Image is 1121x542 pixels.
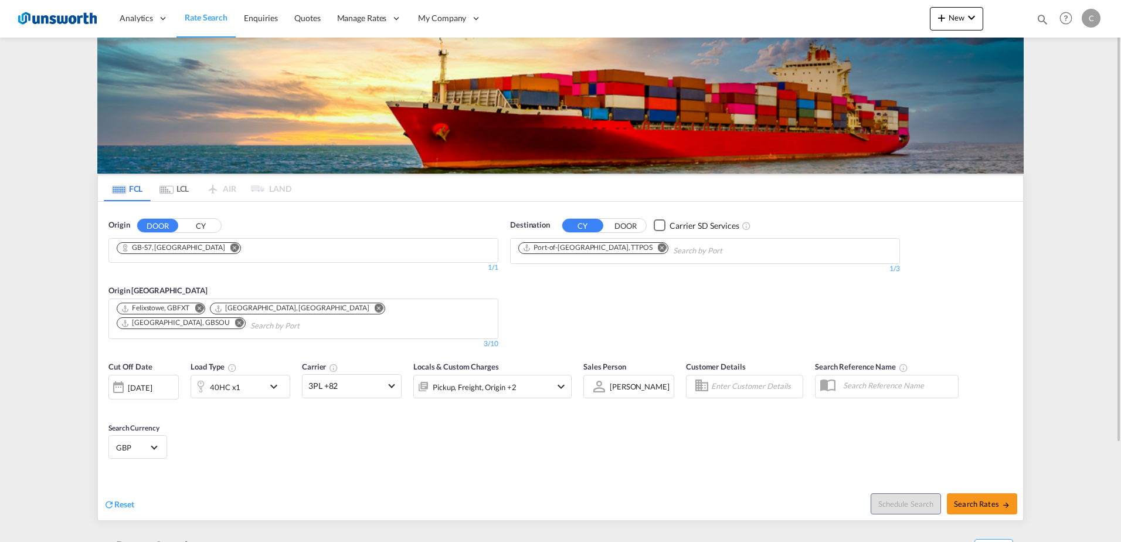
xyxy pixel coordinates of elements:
[104,499,134,511] div: icon-refreshReset
[104,175,291,201] md-pagination-wrapper: Use the left and right arrow keys to navigate between tabs
[108,263,498,273] div: 1/1
[964,11,979,25] md-icon: icon-chevron-down
[121,243,227,253] div: Press delete to remove this chip.
[128,382,152,393] div: [DATE]
[610,382,670,391] div: [PERSON_NAME]
[244,13,278,23] span: Enquiries
[1056,8,1076,28] span: Help
[899,363,908,372] md-icon: Your search will be saved by the below given name
[104,499,114,510] md-icon: icon-refresh
[294,13,320,23] span: Quotes
[930,7,983,31] button: icon-plus 400-fgNewicon-chevron-down
[686,362,745,371] span: Customer Details
[605,219,646,232] button: DOOR
[510,264,900,274] div: 1/3
[108,219,130,231] span: Origin
[108,375,179,399] div: [DATE]
[121,243,225,253] div: GB-S7, Sheffield
[1036,13,1049,31] div: icon-magnify
[214,303,369,313] div: London Gateway Port, GBLGP
[302,362,338,371] span: Carrier
[654,219,739,232] md-checkbox: Checkbox No Ink
[151,175,198,201] md-tab-item: LCL
[1002,501,1010,509] md-icon: icon-arrow-right
[115,239,250,259] md-chips-wrap: Chips container. Use arrow keys to select chips.
[116,442,149,453] span: GBP
[418,12,466,24] span: My Company
[97,38,1024,174] img: LCL+%26+FCL+BACKGROUND.png
[210,379,240,395] div: 40HC x1
[114,499,134,509] span: Reset
[522,243,653,253] div: Port-of-Spain, TTPOS
[108,398,117,414] md-datepicker: Select
[191,375,290,398] div: 40HC x1icon-chevron-down
[214,303,371,313] div: Press delete to remove this chip.
[121,318,232,328] div: Press delete to remove this chip.
[1082,9,1100,28] div: C
[673,242,784,260] input: Chips input.
[367,303,385,315] button: Remove
[522,243,655,253] div: Press delete to remove this chip.
[413,362,499,371] span: Locals & Custom Charges
[484,339,498,349] div: 3/10
[108,362,152,371] span: Cut Off Date
[308,380,385,392] span: 3PL +82
[329,363,338,372] md-icon: The selected Trucker/Carrierwill be displayed in the rate results If the rates are from another f...
[121,303,192,313] div: Press delete to remove this chip.
[187,303,205,315] button: Remove
[185,12,227,22] span: Rate Search
[180,219,221,232] button: CY
[337,12,387,24] span: Manage Rates
[433,379,516,395] div: Pickup Freight Origin Destination Dock Stuffing
[267,380,287,394] md-icon: icon-chevron-down
[120,12,153,24] span: Analytics
[191,362,237,371] span: Load Type
[223,243,240,255] button: Remove
[98,202,1023,521] div: OriginDOOR CY Chips container. Use arrow keys to select chips.1/1Origin [GEOGRAPHIC_DATA] Chips c...
[227,363,237,372] md-icon: icon-information-outline
[554,380,568,394] md-icon: icon-chevron-down
[121,303,189,313] div: Felixstowe, GBFXT
[1036,13,1049,26] md-icon: icon-magnify
[510,219,550,231] span: Destination
[670,220,739,232] div: Carrier SD Services
[711,378,799,395] input: Enter Customer Details
[137,219,178,232] button: DOOR
[562,219,603,232] button: CY
[954,499,1010,509] span: Search Rates
[115,439,161,456] md-select: Select Currency: £ GBPUnited Kingdom Pound
[935,13,979,22] span: New
[108,286,208,295] span: Origin [GEOGRAPHIC_DATA]
[517,239,789,260] md-chips-wrap: Chips container. Use arrow keys to select chips.
[104,175,151,201] md-tab-item: FCL
[609,378,671,395] md-select: Sales Person: Cesar Caicedo
[815,362,908,371] span: Search Reference Name
[935,11,949,25] md-icon: icon-plus 400-fg
[413,375,572,398] div: Pickup Freight Origin Destination Dock Stuffingicon-chevron-down
[227,318,245,330] button: Remove
[583,362,626,371] span: Sales Person
[837,377,958,394] input: Search Reference Name
[1056,8,1082,29] div: Help
[121,318,230,328] div: Southampton, GBSOU
[250,317,362,336] input: Search by Port
[115,299,492,336] md-chips-wrap: Chips container. Use arrow keys to select chips.
[871,493,941,514] button: Note: By default Schedule search will only considerorigin ports, destination ports and cut off da...
[650,243,668,255] button: Remove
[108,424,159,432] span: Search Currency
[18,5,97,32] img: 3748d800213711f08852f18dcb6d8936.jpg
[947,493,1017,514] button: Search Ratesicon-arrow-right
[742,221,751,231] md-icon: Unchecked: Search for CY (Container Yard) services for all selected carriers.Checked : Search for...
